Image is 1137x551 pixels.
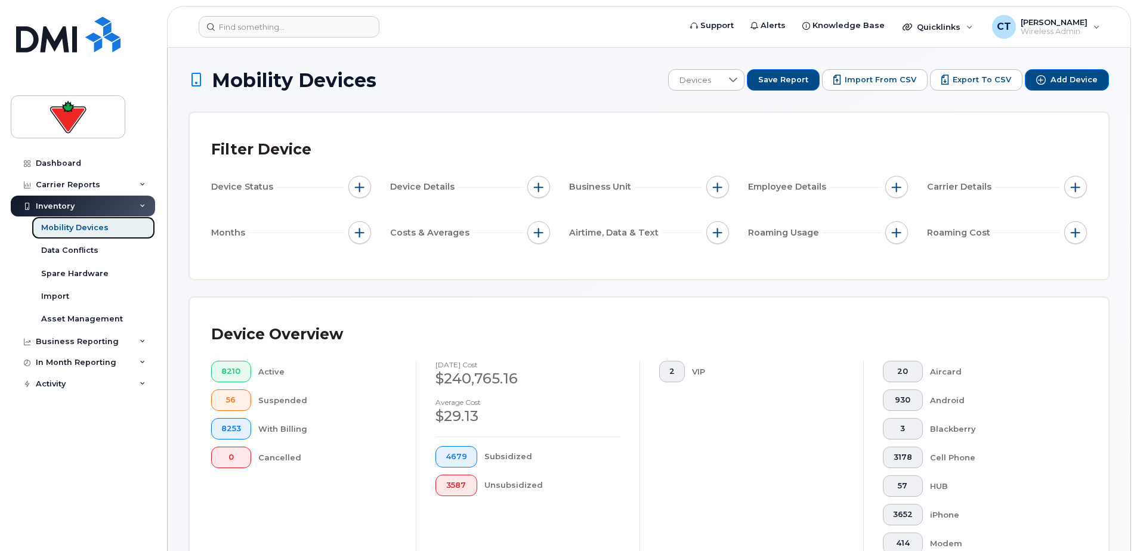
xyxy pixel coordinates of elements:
[221,367,241,376] span: 8210
[435,475,477,496] button: 3587
[659,361,685,382] button: 2
[435,446,477,468] button: 4679
[258,447,397,468] div: Cancelled
[748,227,823,239] span: Roaming Usage
[258,389,397,411] div: Suspended
[390,181,458,193] span: Device Details
[930,69,1022,91] button: Export to CSV
[435,406,620,426] div: $29.13
[669,70,722,91] span: Devices
[211,227,249,239] span: Months
[845,75,916,85] span: Import from CSV
[569,227,662,239] span: Airtime, Data & Text
[1025,69,1109,91] button: Add Device
[221,395,241,405] span: 56
[669,367,675,376] span: 2
[211,361,251,382] button: 8210
[930,504,1068,525] div: iPhone
[758,75,808,85] span: Save Report
[883,418,923,439] button: 3
[435,369,620,389] div: $240,765.16
[435,398,620,406] h4: Average cost
[221,424,241,434] span: 8253
[930,447,1068,468] div: Cell Phone
[883,504,923,525] button: 3652
[893,453,913,462] span: 3178
[211,319,343,350] div: Device Overview
[930,418,1068,439] div: Blackberry
[1051,75,1098,85] span: Add Device
[211,418,251,439] button: 8253
[692,361,845,382] div: VIP
[927,227,994,239] span: Roaming Cost
[822,69,928,91] button: Import from CSV
[212,70,376,91] span: Mobility Devices
[927,181,995,193] span: Carrier Details
[435,361,620,369] h4: [DATE] cost
[893,395,913,405] span: 930
[883,389,923,411] button: 930
[893,424,913,434] span: 3
[747,69,820,91] button: Save Report
[893,481,913,491] span: 57
[484,446,621,468] div: Subsidized
[390,227,473,239] span: Costs & Averages
[883,475,923,497] button: 57
[930,475,1068,497] div: HUB
[484,475,621,496] div: Unsubsidized
[953,75,1011,85] span: Export to CSV
[893,367,913,376] span: 20
[211,447,251,468] button: 0
[258,418,397,439] div: With Billing
[211,181,277,193] span: Device Status
[930,389,1068,411] div: Android
[893,510,913,519] span: 3652
[930,361,1068,382] div: Aircard
[883,447,923,468] button: 3178
[221,453,241,462] span: 0
[748,181,830,193] span: Employee Details
[883,361,923,382] button: 20
[211,389,251,411] button: 56
[446,452,467,462] span: 4679
[446,481,467,490] span: 3587
[258,361,397,382] div: Active
[569,181,635,193] span: Business Unit
[211,134,311,165] div: Filter Device
[893,538,913,548] span: 414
